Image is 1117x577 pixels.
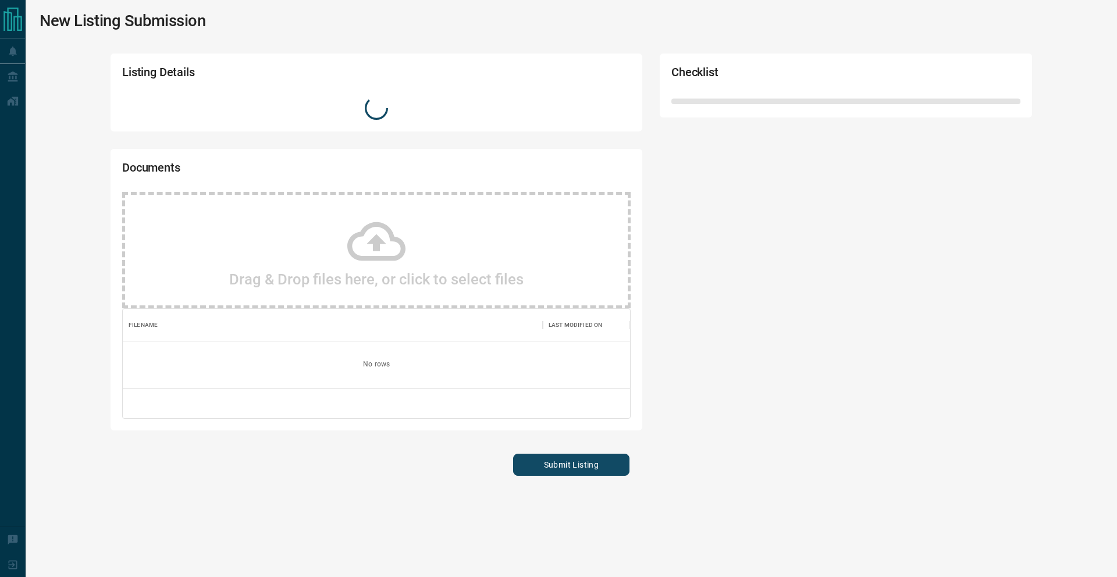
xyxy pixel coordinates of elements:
[229,270,524,288] h2: Drag & Drop files here, or click to select files
[513,454,629,476] button: Submit Listing
[122,192,631,308] div: Drag & Drop files here, or click to select files
[122,161,427,180] h2: Documents
[129,309,158,341] div: Filename
[40,12,206,30] h1: New Listing Submission
[123,309,543,341] div: Filename
[671,65,881,85] h2: Checklist
[122,65,427,85] h2: Listing Details
[543,309,630,341] div: Last Modified On
[549,309,602,341] div: Last Modified On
